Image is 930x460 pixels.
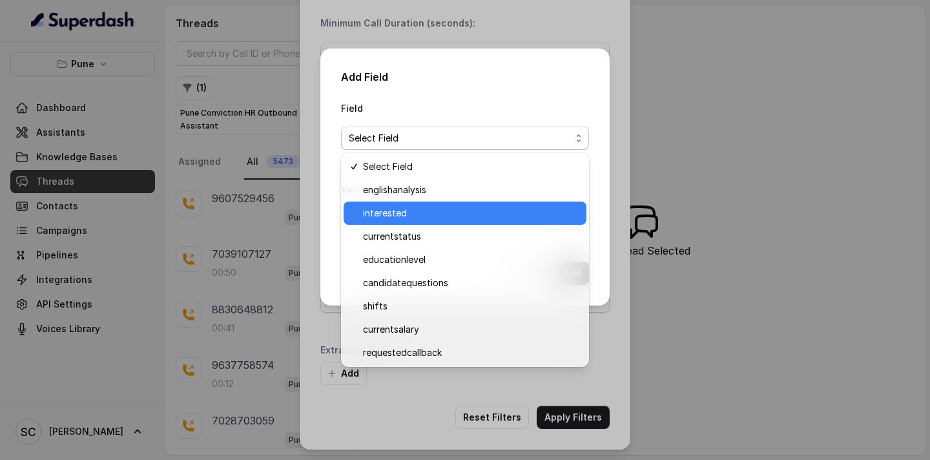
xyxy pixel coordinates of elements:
div: Select Field [341,152,589,367]
span: Select Field [349,131,571,146]
span: currentstatus [363,229,579,244]
span: Select Field [363,159,579,174]
span: educationlevel [363,252,579,267]
span: candidatequestions [363,275,579,291]
span: englishanalysis [363,182,579,198]
span: interested [363,205,579,221]
button: Select Field [341,127,589,150]
span: requestedcallback [363,345,579,361]
span: shifts [363,298,579,314]
span: currentsalary [363,322,579,337]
